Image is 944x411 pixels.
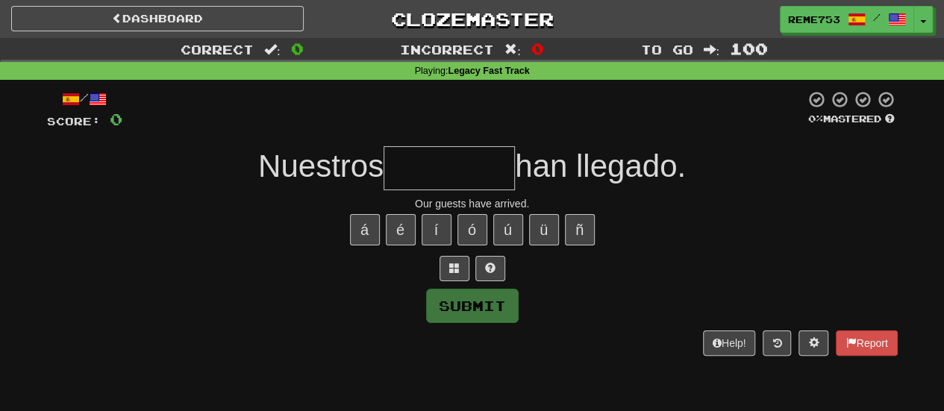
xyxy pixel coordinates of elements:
[448,66,529,76] strong: Legacy Fast Track
[264,43,281,56] span: :
[780,6,914,33] a: Reme753 /
[703,330,756,356] button: Help!
[640,42,693,57] span: To go
[531,40,544,57] span: 0
[258,148,384,183] span: Nuestros
[386,214,416,245] button: é
[836,330,897,356] button: Report
[493,214,523,245] button: ú
[181,42,254,57] span: Correct
[422,214,451,245] button: í
[291,40,304,57] span: 0
[763,330,791,356] button: Round history (alt+y)
[529,214,559,245] button: ü
[110,110,122,128] span: 0
[565,214,595,245] button: ñ
[504,43,521,56] span: :
[47,115,101,128] span: Score:
[326,6,619,32] a: Clozemaster
[400,42,494,57] span: Incorrect
[440,256,469,281] button: Switch sentence to multiple choice alt+p
[47,90,122,109] div: /
[808,113,823,125] span: 0 %
[11,6,304,31] a: Dashboard
[515,148,686,183] span: han llegado.
[426,289,519,323] button: Submit
[350,214,380,245] button: á
[457,214,487,245] button: ó
[730,40,768,57] span: 100
[47,196,898,211] div: Our guests have arrived.
[873,12,881,22] span: /
[475,256,505,281] button: Single letter hint - you only get 1 per sentence and score half the points! alt+h
[703,43,719,56] span: :
[788,13,840,26] span: Reme753
[805,113,898,126] div: Mastered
